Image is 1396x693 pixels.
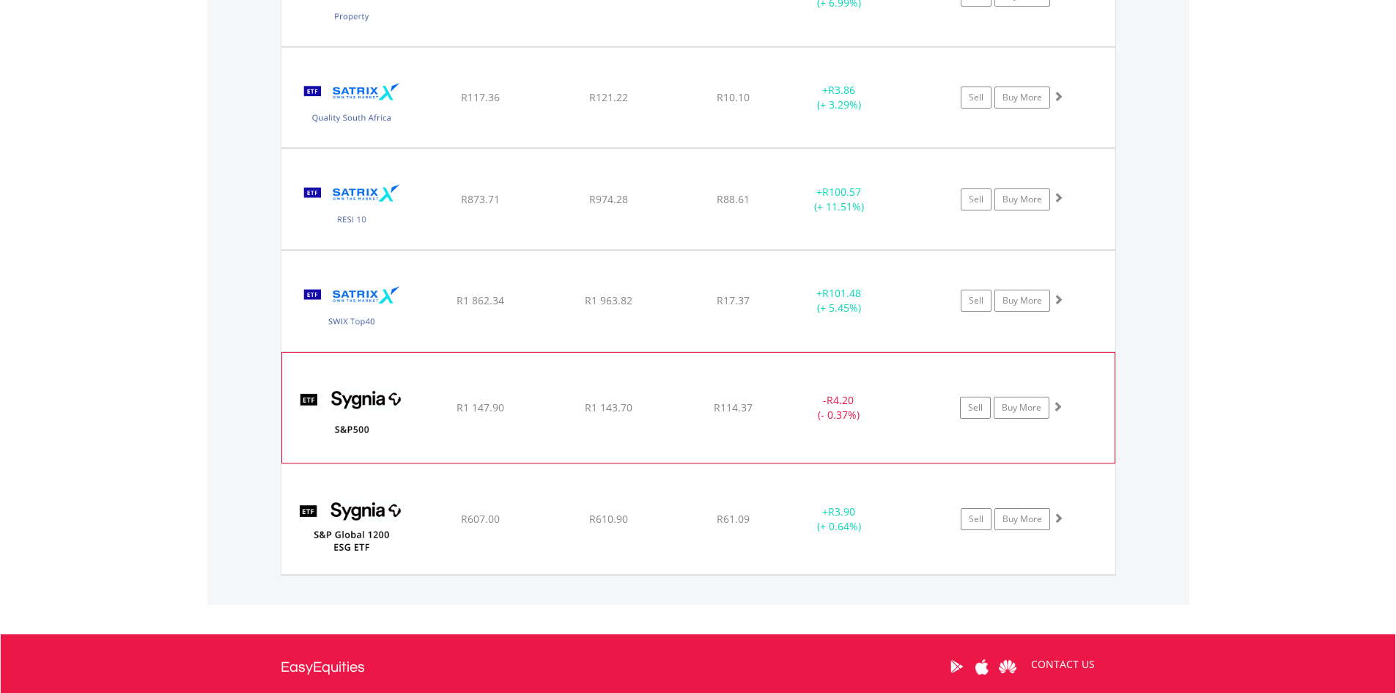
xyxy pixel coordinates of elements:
[994,508,1050,530] a: Buy More
[828,83,855,97] span: R3.86
[828,505,855,518] span: R3.90
[784,286,895,315] div: + (+ 5.45%)
[589,192,628,206] span: R974.28
[461,90,500,104] span: R117.36
[827,393,854,407] span: R4.20
[784,505,895,534] div: + (+ 0.64%)
[994,397,1049,419] a: Buy More
[457,293,504,307] span: R1 862.34
[717,293,750,307] span: R17.37
[289,167,415,246] img: EQU.ZA.STXRES.png
[994,188,1050,210] a: Buy More
[995,644,1021,689] a: Huawei
[784,83,895,112] div: + (+ 3.29%)
[1021,644,1105,685] a: CONTACT US
[589,512,628,526] span: R610.90
[461,192,500,206] span: R873.71
[961,290,991,312] a: Sell
[944,644,970,689] a: Google Play
[822,286,861,300] span: R101.48
[717,90,750,104] span: R10.10
[784,185,895,214] div: + (+ 11.51%)
[589,90,628,104] span: R121.22
[960,397,991,419] a: Sell
[717,192,750,206] span: R88.61
[961,188,991,210] a: Sell
[585,400,632,414] span: R1 143.70
[994,87,1050,109] a: Buy More
[961,87,991,109] a: Sell
[822,185,861,199] span: R100.57
[289,371,416,459] img: EQU.ZA.SYG500.png
[961,508,991,530] a: Sell
[994,290,1050,312] a: Buy More
[289,66,415,144] img: EQU.ZA.STXQUA.png
[461,512,500,526] span: R607.00
[717,512,750,526] span: R61.09
[970,644,995,689] a: Apple
[783,393,893,422] div: - (- 0.37%)
[585,293,632,307] span: R1 963.82
[714,400,753,414] span: R114.37
[457,400,504,414] span: R1 147.90
[289,483,415,571] img: EQU.ZA.SYGESG.png
[289,269,415,348] img: EQU.ZA.STXSWX.png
